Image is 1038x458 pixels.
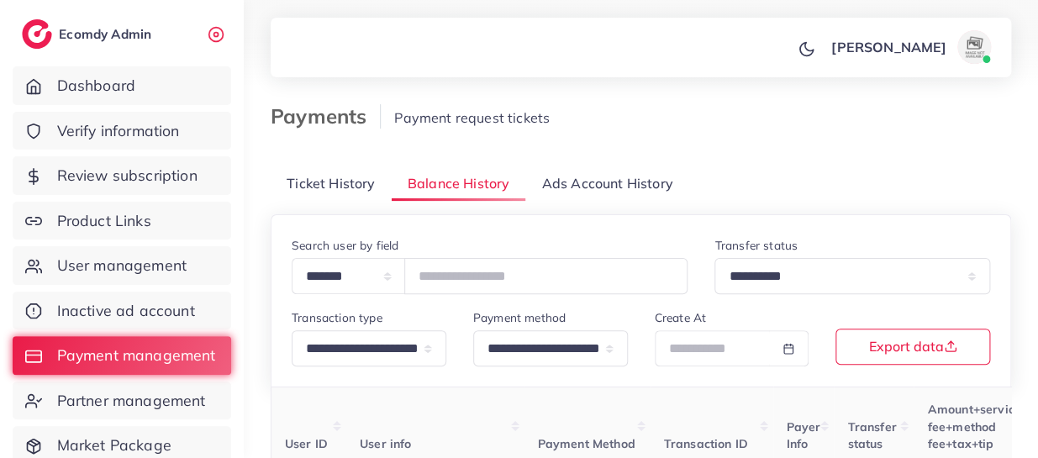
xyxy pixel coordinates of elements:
span: Amount+service fee+method fee+tax+tip [927,402,1020,451]
p: [PERSON_NAME] [831,37,946,57]
span: User info [360,436,411,451]
button: Export data [835,329,990,365]
a: Verify information [13,112,231,150]
span: Balance History [408,174,509,193]
a: [PERSON_NAME]avatar [822,30,998,64]
label: Transfer status [714,237,797,254]
a: User management [13,246,231,285]
span: Partner management [57,390,206,412]
span: Transfer status [847,419,896,451]
a: Inactive ad account [13,292,231,330]
label: Transaction type [292,309,382,326]
span: Verify information [57,120,180,142]
a: Payment management [13,336,231,375]
span: Transaction ID [664,436,748,451]
span: Payment management [57,345,216,366]
span: Export data [869,340,957,353]
label: Payment method [473,309,566,326]
span: User ID [285,436,328,451]
span: Review subscription [57,165,198,187]
a: logoEcomdy Admin [22,19,155,49]
span: Payment Method [538,436,635,451]
span: Ads Account History [542,174,673,193]
a: Dashboard [13,66,231,105]
h3: Payments [271,104,381,129]
h2: Ecomdy Admin [59,26,155,42]
span: Ticket History [287,174,375,193]
span: Inactive ad account [57,300,195,322]
img: logo [22,19,52,49]
a: Partner management [13,382,231,420]
span: Market Package [57,434,171,456]
a: Product Links [13,202,231,240]
label: Create At [655,309,706,326]
span: Payment request tickets [394,109,550,126]
a: Review subscription [13,156,231,195]
span: Product Links [57,210,151,232]
img: avatar [957,30,991,64]
span: Payer Info [787,419,821,451]
span: Dashboard [57,75,135,97]
span: User management [57,255,187,276]
label: Search user by field [292,237,398,254]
